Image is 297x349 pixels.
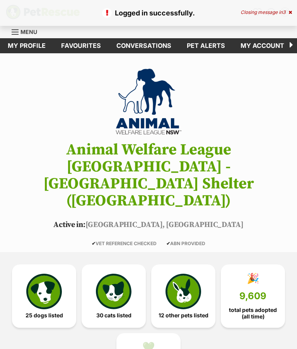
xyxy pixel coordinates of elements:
a: Menu [12,24,43,38]
img: petrescue-icon-eee76f85a60ef55c4a1927667547b313a7c0e82042636edf73dce9c88f694885.svg [26,274,62,309]
span: 12 other pets listed [159,312,208,319]
span: Active in: [53,220,85,230]
a: Favourites [53,38,109,53]
a: conversations [109,38,179,53]
img: Animal Welfare League NSW - Sydney Shelter (Kemps Creek) [104,69,193,134]
icon: ✔ [92,241,96,246]
a: Pet alerts [179,38,233,53]
span: VET REFERENCE CHECKED [92,241,157,246]
span: 30 cats listed [96,312,131,319]
img: bunny-icon-b786713a4a21a2fe6d13e954f4cb29d131f1b31f8a74b52ca2c6d2999bc34bbe.svg [166,274,201,309]
a: 12 other pets listed [151,264,215,328]
span: ABN PROVIDED [166,241,205,246]
a: My account [233,38,292,53]
a: 25 dogs listed [12,264,76,328]
icon: ✔ [166,241,170,246]
a: 30 cats listed [82,264,146,328]
a: 🎉 9,609 total pets adopted (all time) [221,264,285,328]
span: 25 dogs listed [26,312,63,319]
span: 9,609 [239,291,266,302]
div: 🎉 [247,273,259,284]
span: total pets adopted (all time) [227,307,278,319]
img: cat-icon-068c71abf8fe30c970a85cd354bc8e23425d12f6e8612795f06af48be43a487a.svg [96,274,131,309]
span: Menu [20,29,37,35]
